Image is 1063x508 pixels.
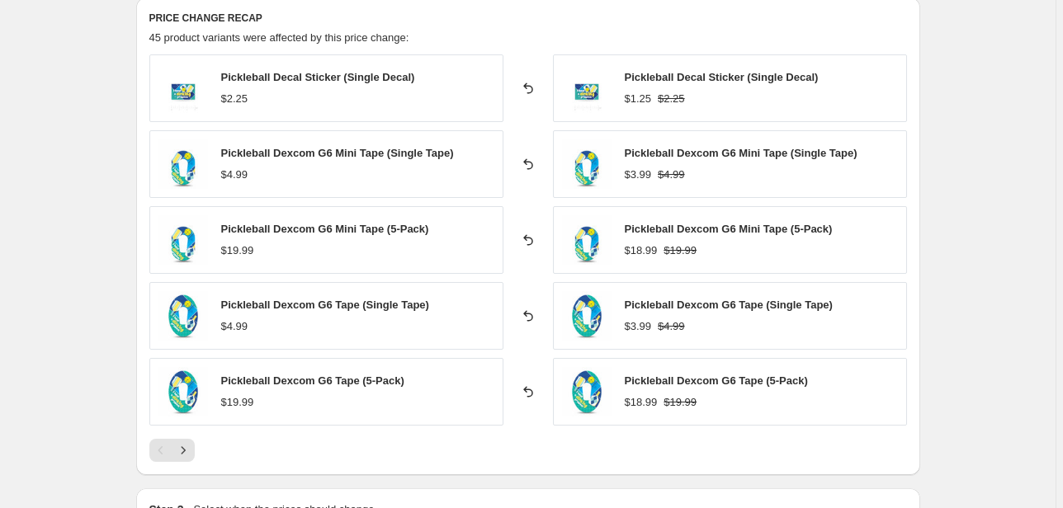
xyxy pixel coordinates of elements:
[625,394,658,411] div: $18.99
[625,71,819,83] span: Pickleball Decal Sticker (Single Decal)
[625,223,833,235] span: Pickleball Dexcom G6 Mini Tape (5-Pack)
[658,167,685,183] strike: $4.99
[158,291,208,341] img: b2028e7777d351ec36c96e5baf1eeb49_80x.jpg
[625,242,658,259] div: $18.99
[221,299,429,311] span: Pickleball Dexcom G6 Tape (Single Tape)
[625,299,833,311] span: Pickleball Dexcom G6 Tape (Single Tape)
[664,242,697,259] strike: $19.99
[158,367,208,416] img: b2028e7777d351ec36c96e5baf1eeb49_80x.jpg
[221,374,404,387] span: Pickleball Dexcom G6 Tape (5-Pack)
[158,215,208,265] img: 97525eb2a903333179ec79bc84a0e0af_80x.jpg
[221,71,415,83] span: Pickleball Decal Sticker (Single Decal)
[562,215,612,265] img: 97525eb2a903333179ec79bc84a0e0af_80x.jpg
[172,439,195,462] button: Next
[221,394,254,411] div: $19.99
[149,31,409,44] span: 45 product variants were affected by this price change:
[158,63,208,113] img: 1d9726344438ba7de6dfe8679733ef78_80x.jpg
[149,439,195,462] nav: Pagination
[664,394,697,411] strike: $19.99
[221,318,248,335] div: $4.99
[625,374,808,387] span: Pickleball Dexcom G6 Tape (5-Pack)
[625,91,652,107] div: $1.25
[149,12,907,25] h6: PRICE CHANGE RECAP
[221,242,254,259] div: $19.99
[562,139,612,189] img: 97525eb2a903333179ec79bc84a0e0af_80x.jpg
[221,223,429,235] span: Pickleball Dexcom G6 Mini Tape (5-Pack)
[658,91,685,107] strike: $2.25
[562,367,612,416] img: b2028e7777d351ec36c96e5baf1eeb49_80x.jpg
[562,63,612,113] img: 1d9726344438ba7de6dfe8679733ef78_80x.jpg
[625,167,652,183] div: $3.99
[221,147,454,159] span: Pickleball Dexcom G6 Mini Tape (Single Tape)
[658,318,685,335] strike: $4.99
[221,91,248,107] div: $2.25
[221,167,248,183] div: $4.99
[562,291,612,341] img: b2028e7777d351ec36c96e5baf1eeb49_80x.jpg
[625,147,857,159] span: Pickleball Dexcom G6 Mini Tape (Single Tape)
[625,318,652,335] div: $3.99
[158,139,208,189] img: 97525eb2a903333179ec79bc84a0e0af_80x.jpg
